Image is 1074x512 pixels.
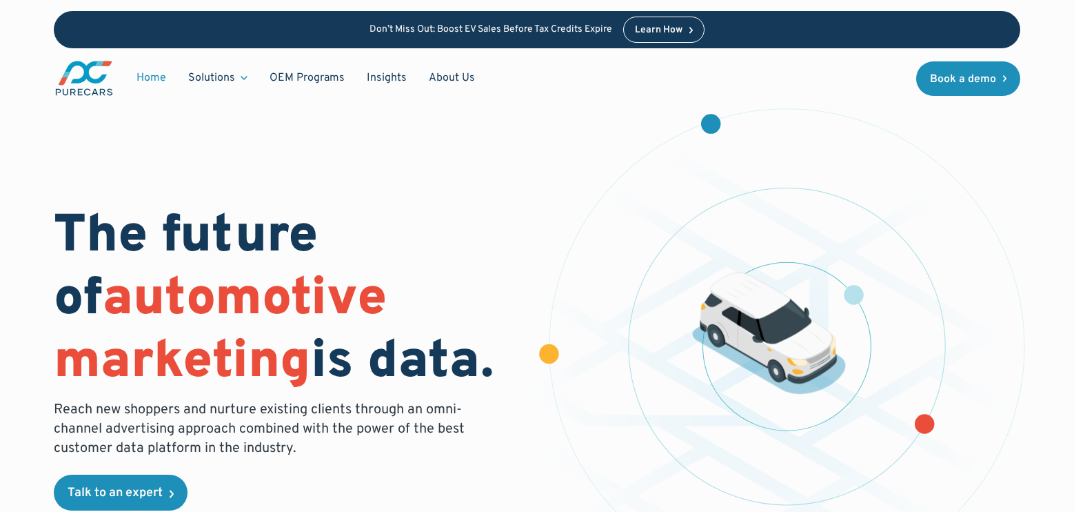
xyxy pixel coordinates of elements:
a: OEM Programs [259,65,356,91]
a: Talk to an expert [54,475,188,511]
img: illustration of a vehicle [692,273,846,395]
div: Book a demo [930,74,996,85]
a: Insights [356,65,418,91]
a: Book a demo [916,61,1021,96]
div: Solutions [188,70,235,86]
a: Home [125,65,177,91]
div: Solutions [177,65,259,91]
a: About Us [418,65,486,91]
div: Talk to an expert [68,487,163,500]
div: Learn How [635,26,682,35]
a: Learn How [623,17,705,43]
span: automotive marketing [54,267,387,396]
h1: The future of is data. [54,206,520,395]
img: purecars logo [54,59,114,97]
p: Reach new shoppers and nurture existing clients through an omni-channel advertising approach comb... [54,400,473,458]
a: main [54,59,114,97]
p: Don’t Miss Out: Boost EV Sales Before Tax Credits Expire [369,24,612,36]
